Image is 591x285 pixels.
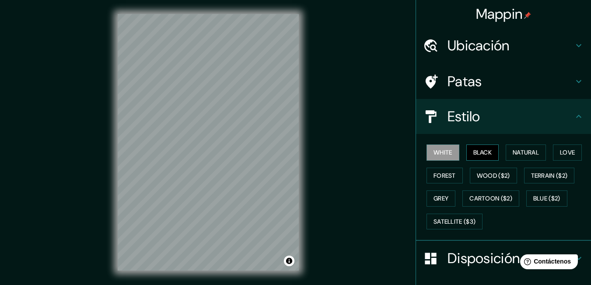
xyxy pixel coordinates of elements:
div: Estilo [416,99,591,134]
button: Blue ($2) [526,190,567,207]
iframe: Lanzador de widgets de ayuda [513,251,581,275]
font: Disposición [448,249,520,267]
font: Estilo [448,107,480,126]
font: Patas [448,72,482,91]
button: Activar o desactivar atribución [284,256,294,266]
button: Natural [506,144,546,161]
font: Mappin [476,5,523,23]
div: Patas [416,64,591,99]
div: Disposición [416,241,591,276]
div: Ubicación [416,28,591,63]
button: Love [553,144,582,161]
canvas: Mapa [118,14,299,271]
button: Terrain ($2) [524,168,575,184]
button: Cartoon ($2) [462,190,519,207]
button: Grey [427,190,455,207]
img: pin-icon.png [524,12,531,19]
button: Wood ($2) [470,168,517,184]
font: Ubicación [448,36,510,55]
button: Black [466,144,499,161]
button: White [427,144,459,161]
button: Satellite ($3) [427,214,483,230]
button: Forest [427,168,463,184]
